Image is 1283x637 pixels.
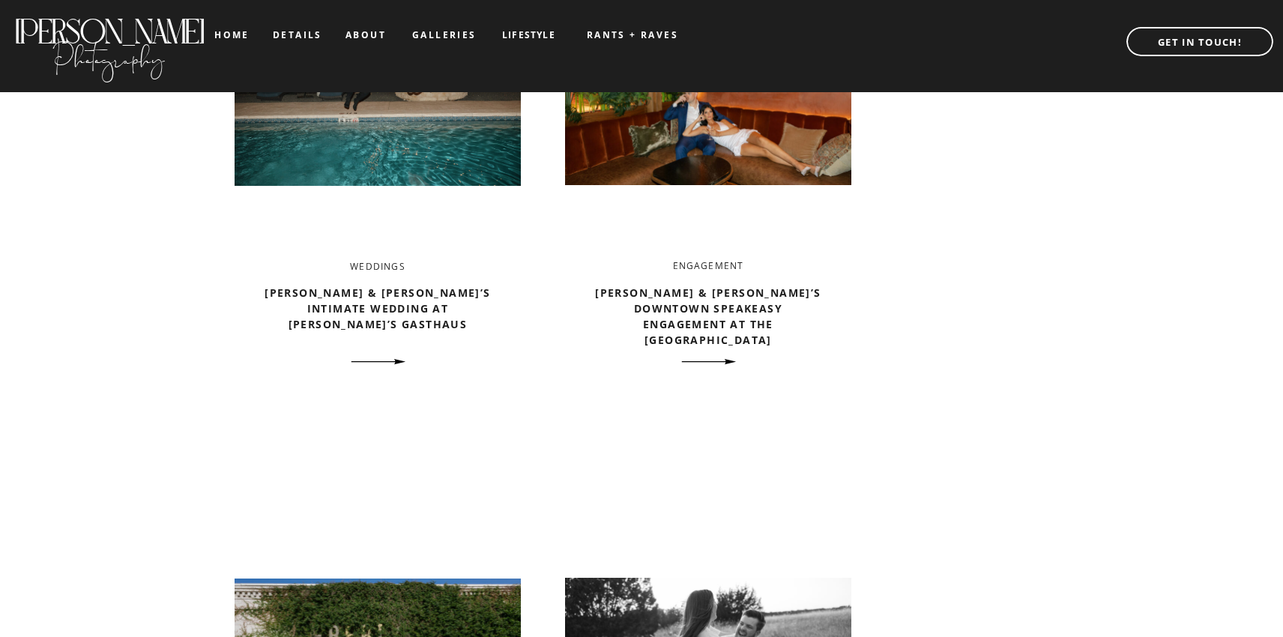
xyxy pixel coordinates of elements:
a: Weddings [350,260,405,273]
a: Bella & Cristian’s Intimate Wedding at Sophie’s Gasthaus [344,349,411,375]
a: about [345,30,385,40]
b: GET IN TOUCH! [1158,35,1242,49]
a: [PERSON_NAME] & [PERSON_NAME]’s Downtown Speakeasy Engagement at The [GEOGRAPHIC_DATA] [595,286,821,347]
a: [PERSON_NAME] & [PERSON_NAME]’s Intimate Wedding at [PERSON_NAME]’s Gasthaus [265,286,490,331]
a: home [214,30,250,40]
a: Photography [13,29,205,79]
a: galleries [412,30,474,40]
a: LIFESTYLE [491,30,567,40]
a: Gaby & Cody’s Downtown Speakeasy Engagement at The Powder Room [674,349,742,375]
a: details [273,30,322,39]
a: RANTS + RAVES [573,30,692,40]
a: Engagement [673,259,744,272]
a: [PERSON_NAME] [13,12,205,37]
